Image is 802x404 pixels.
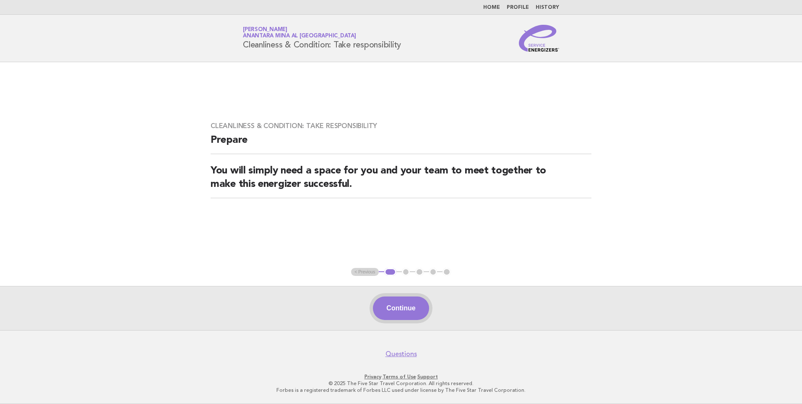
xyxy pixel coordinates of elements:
[384,268,396,276] button: 1
[385,350,417,358] a: Questions
[243,27,401,49] h1: Cleanliness & Condition: Take responsibility
[507,5,529,10] a: Profile
[211,134,591,154] h2: Prepare
[519,25,559,52] img: Service Energizers
[417,374,438,380] a: Support
[373,296,429,320] button: Continue
[144,380,658,387] p: © 2025 The Five Star Travel Corporation. All rights reserved.
[211,122,591,130] h3: Cleanliness & Condition: Take responsibility
[243,34,356,39] span: Anantara Mina al [GEOGRAPHIC_DATA]
[536,5,559,10] a: History
[365,374,381,380] a: Privacy
[144,373,658,380] p: · ·
[243,27,356,39] a: [PERSON_NAME]Anantara Mina al [GEOGRAPHIC_DATA]
[483,5,500,10] a: Home
[211,164,591,198] h2: You will simply need a space for you and your team to meet together to make this energizer succes...
[383,374,416,380] a: Terms of Use
[144,387,658,394] p: Forbes is a registered trademark of Forbes LLC used under license by The Five Star Travel Corpora...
